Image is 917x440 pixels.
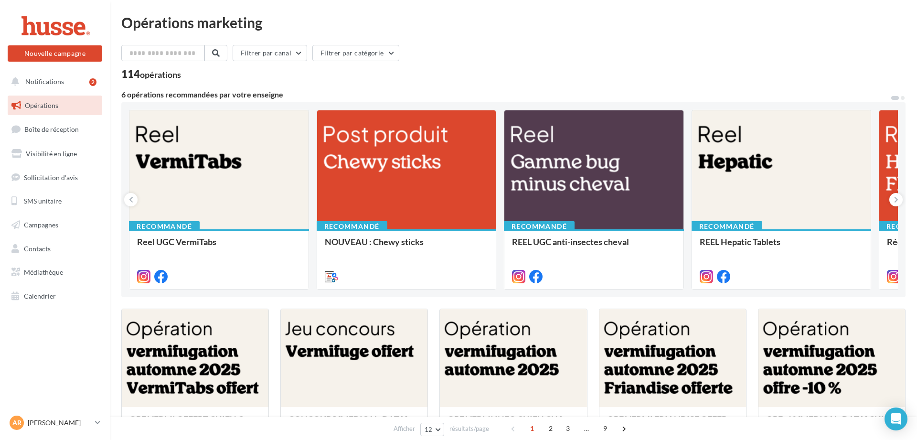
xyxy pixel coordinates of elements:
[6,144,104,164] a: Visibilité en ligne
[24,221,58,229] span: Campagnes
[24,197,62,205] span: SMS unitaire
[25,77,64,86] span: Notifications
[579,421,594,436] span: ...
[6,286,104,306] a: Calendrier
[512,237,676,256] div: REEL UGC anti-insectes cheval
[8,414,102,432] a: AR [PERSON_NAME]
[425,426,433,433] span: 12
[448,415,579,434] div: OPE VERMI INFO CHIEN CHAT AUTOMNE
[121,91,890,98] div: 6 opérations recommandées par votre enseigne
[6,262,104,282] a: Médiathèque
[121,69,181,79] div: 114
[129,415,261,434] div: OPE VERMI OFFERT CHIEN CHAT AUTOMNE
[504,221,575,232] div: Recommandé
[312,45,399,61] button: Filtrer par catégorie
[325,237,489,256] div: NOUVEAU : Chewy sticks
[700,237,864,256] div: REEL Hepatic Tablets
[317,221,387,232] div: Recommandé
[24,292,56,300] span: Calendrier
[885,408,907,430] div: Open Intercom Messenger
[524,421,540,436] span: 1
[288,415,420,434] div: CONCOURS [MEDICAL_DATA] OFFERT AUTOMNE 2025
[6,96,104,116] a: Opérations
[233,45,307,61] button: Filtrer par canal
[6,215,104,235] a: Campagnes
[6,191,104,211] a: SMS unitaire
[6,119,104,140] a: Boîte de réception
[560,421,576,436] span: 3
[137,237,301,256] div: Reel UGC VermiTabs
[449,424,489,433] span: résultats/page
[6,239,104,259] a: Contacts
[6,72,100,92] button: Notifications 2
[607,415,738,434] div: OPE VERMI FRIANDISE OFFERTE CHIEN CHAT AUTOMNE
[766,415,897,434] div: OPE -10 [MEDICAL_DATA] CHIEN CHAT AUTOMNE
[543,421,558,436] span: 2
[8,45,102,62] button: Nouvelle campagne
[140,70,181,79] div: opérations
[24,173,78,181] span: Sollicitation d'avis
[28,418,91,428] p: [PERSON_NAME]
[12,418,21,428] span: AR
[121,15,906,30] div: Opérations marketing
[420,423,445,436] button: 12
[129,221,200,232] div: Recommandé
[394,424,415,433] span: Afficher
[89,78,96,86] div: 2
[24,268,63,276] span: Médiathèque
[24,245,51,253] span: Contacts
[26,150,77,158] span: Visibilité en ligne
[692,221,762,232] div: Recommandé
[25,101,58,109] span: Opérations
[6,168,104,188] a: Sollicitation d'avis
[24,125,79,133] span: Boîte de réception
[597,421,613,436] span: 9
